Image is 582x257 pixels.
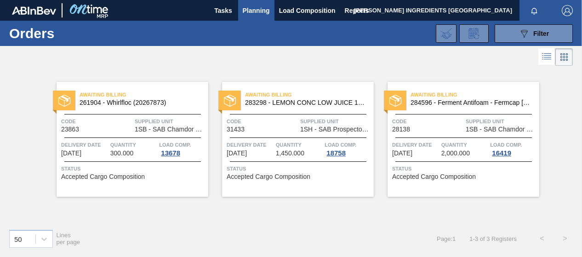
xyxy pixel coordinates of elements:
span: Tasks [213,5,234,16]
span: Status [61,164,206,173]
a: Load Comp.18758 [325,140,371,157]
div: 16419 [490,149,513,157]
span: 1SH - SAB Prospecton Brewery [300,126,371,133]
span: 03/27/2025 [61,150,81,157]
div: Order Review Request [459,24,489,43]
span: Awaiting Billing [245,90,374,99]
span: Load Comp. [159,140,191,149]
div: Import Order Negotiation [436,24,456,43]
img: Logout [562,5,573,16]
span: 28138 [392,126,410,133]
span: Supplied Unit [135,117,206,126]
span: Quantity [276,140,323,149]
span: Planning [243,5,270,16]
span: Load Composition [279,5,336,16]
span: 261904 - Whirlfloc (20267873) [80,99,201,106]
span: 23863 [61,126,79,133]
span: 283298 - LEMON CONC LOW JUICE 1000KG [245,99,366,106]
span: Accepted Cargo Composition [61,173,145,180]
span: 1 - 3 of 3 Registers [469,235,517,242]
span: 1SB - SAB Chamdor Brewery [135,126,206,133]
span: Status [392,164,537,173]
span: Status [227,164,371,173]
span: 1,450.000 [276,150,304,157]
div: 18758 [325,149,348,157]
span: Delivery Date [227,140,274,149]
a: statusAwaiting Billing261904 - Whirlfloc (20267873)Code23863Supplied Unit1SB - SAB Chamdor Brewer... [43,82,208,197]
div: List Vision [538,48,555,66]
span: Awaiting Billing [80,90,208,99]
button: > [553,227,576,250]
span: Reports [345,5,369,16]
span: 1SB - SAB Chamdor Brewery [466,126,537,133]
span: Page : 1 [437,235,456,242]
a: statusAwaiting Billing283298 - LEMON CONC LOW JUICE 1000KGCode31433Supplied Unit1SH - SAB Prospec... [208,82,374,197]
button: Filter [495,24,573,43]
span: Supplied Unit [466,117,537,126]
a: Load Comp.16419 [490,140,537,157]
h1: Orders [9,28,136,39]
span: Load Comp. [490,140,522,149]
span: 09/06/2025 [227,150,247,157]
a: statusAwaiting Billing284596 - Ferment Antifoam - Fermcap [PERSON_NAME]Code28138Supplied Unit1SB ... [374,82,539,197]
div: 50 [14,235,22,243]
div: 13678 [159,149,182,157]
button: < [531,227,553,250]
span: Delivery Date [61,140,108,149]
img: status [224,95,236,107]
span: Quantity [110,140,157,149]
span: 31433 [227,126,245,133]
img: status [389,95,401,107]
span: Accepted Cargo Composition [227,173,310,180]
a: Load Comp.13678 [159,140,206,157]
img: status [58,95,70,107]
span: Quantity [441,140,488,149]
button: Notifications [519,4,549,17]
span: Code [227,117,298,126]
span: 2,000.000 [441,150,470,157]
span: Code [392,117,463,126]
div: Card Vision [555,48,573,66]
img: TNhmsLtSVTkK8tSr43FrP2fwEKptu5GPRR3wAAAABJRU5ErkJggg== [12,6,56,15]
span: 284596 - Ferment Antifoam - Fermcap Kerry [411,99,532,106]
span: Lines per page [57,232,80,246]
span: Code [61,117,132,126]
span: Accepted Cargo Composition [392,173,476,180]
span: Delivery Date [392,140,439,149]
span: Supplied Unit [300,117,371,126]
span: Load Comp. [325,140,356,149]
span: 300.000 [110,150,134,157]
span: 09/30/2025 [392,150,412,157]
span: Awaiting Billing [411,90,539,99]
span: Filter [533,30,549,37]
